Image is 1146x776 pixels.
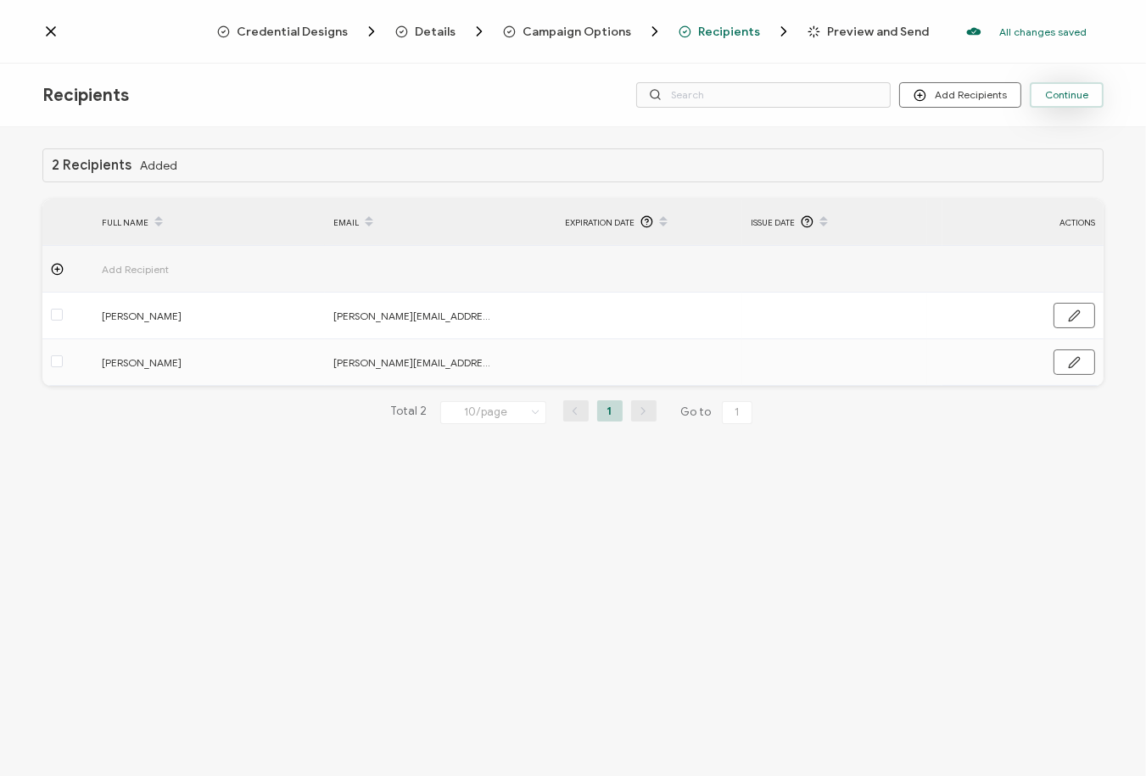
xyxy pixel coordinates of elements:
h1: 2 Recipients [52,158,131,173]
input: Search [636,82,891,108]
span: Campaign Options [503,23,663,40]
span: Recipients [679,23,792,40]
span: Expiration Date [565,213,634,232]
span: Added [140,159,177,172]
span: Go to [681,400,756,424]
span: Details [395,23,488,40]
span: [PERSON_NAME] [102,353,263,372]
p: All changes saved [999,25,1087,38]
span: Recipients [42,85,129,106]
input: Select [440,401,546,424]
button: Add Recipients [899,82,1021,108]
span: Credential Designs [217,23,380,40]
button: Continue [1030,82,1104,108]
div: FULL NAME [93,208,325,237]
li: 1 [597,400,623,421]
span: [PERSON_NAME][EMAIL_ADDRESS][DOMAIN_NAME] [333,353,495,372]
iframe: Chat Widget [1061,695,1146,776]
span: Recipients [698,25,760,38]
span: Preview and Send [827,25,929,38]
span: Credential Designs [237,25,348,38]
div: ACTIONS [942,213,1104,232]
span: Continue [1045,90,1088,100]
div: Breadcrumb [217,23,929,40]
span: [PERSON_NAME] [102,306,263,326]
div: EMAIL [325,208,556,237]
span: [PERSON_NAME][EMAIL_ADDRESS][PERSON_NAME][DOMAIN_NAME] [333,306,495,326]
span: Details [415,25,456,38]
span: Add Recipient [102,260,263,279]
span: Preview and Send [808,25,929,38]
span: Total 2 [391,400,428,424]
span: Campaign Options [523,25,631,38]
span: Issue Date [751,213,795,232]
